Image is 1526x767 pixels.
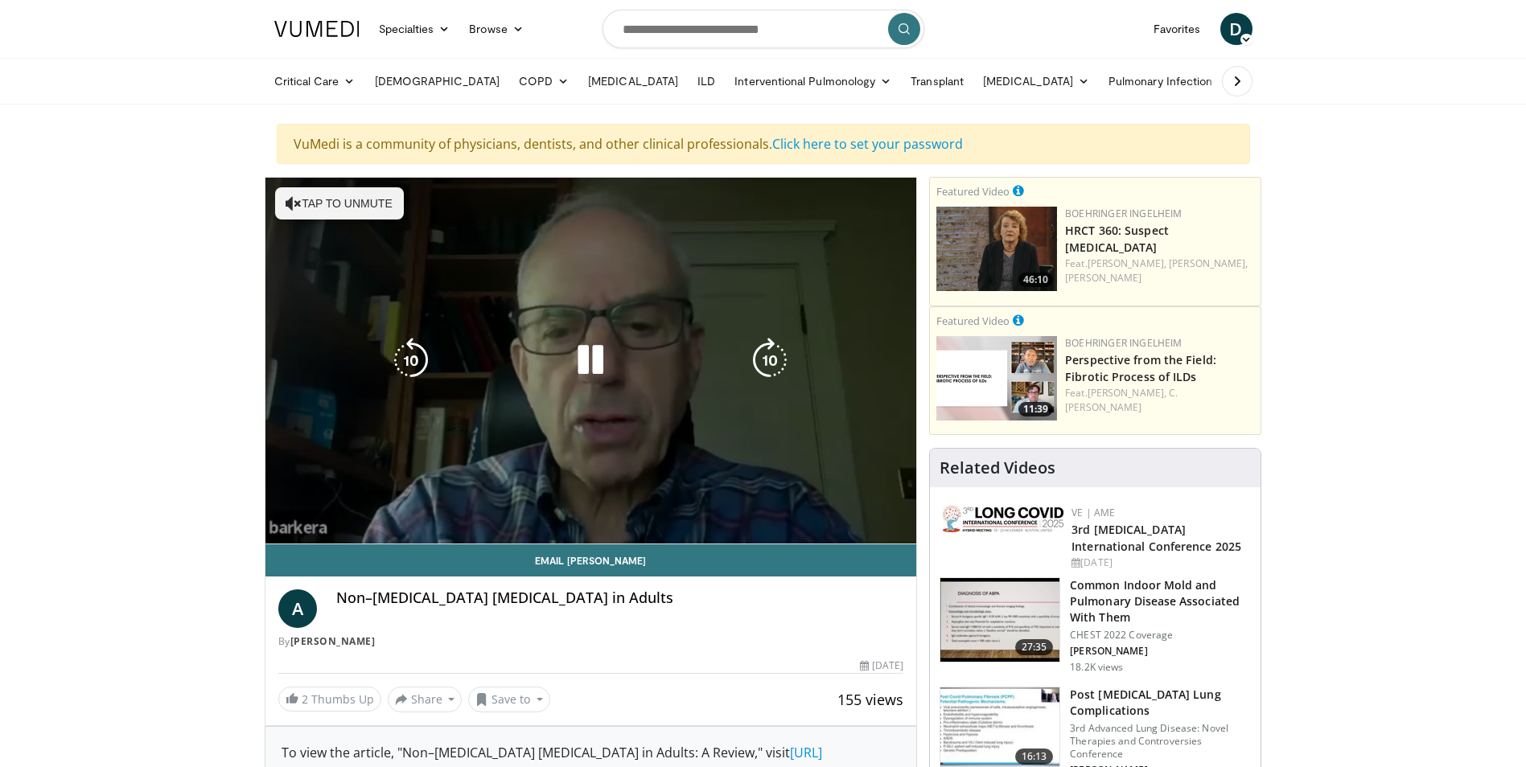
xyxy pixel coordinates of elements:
a: Transplant [901,65,973,97]
span: 16:13 [1015,749,1054,765]
a: ILD [688,65,725,97]
a: C. [PERSON_NAME] [1065,386,1178,414]
span: 2 [302,691,308,707]
a: Interventional Pulmonology [725,65,901,97]
a: [PERSON_NAME], [1088,256,1166,270]
button: Save to [468,687,550,712]
div: VuMedi is a community of physicians, dentists, and other clinical professionals. [277,124,1250,164]
div: [DATE] [1071,556,1248,570]
span: 155 views [837,690,903,709]
p: 18.2K views [1070,661,1123,674]
img: VuMedi Logo [274,21,360,37]
a: [MEDICAL_DATA] [578,65,688,97]
h3: Common Indoor Mold and Pulmonary Disease Associated With Them [1070,577,1251,625]
a: HRCT 360: Suspect [MEDICAL_DATA] [1065,223,1169,255]
a: 3rd [MEDICAL_DATA] International Conference 2025 [1071,522,1241,554]
a: Click here to set your password [772,135,963,153]
h3: Post [MEDICAL_DATA] Lung Complications [1070,687,1251,719]
img: 0d260a3c-dea8-4d46-9ffd-2859801fb613.png.150x105_q85_crop-smart_upscale.png [936,336,1057,420]
a: Email [PERSON_NAME] [265,544,917,576]
img: 7e353de0-d5d2-4f37-a0ac-0ef5f1a491ce.150x105_q85_crop-smart_upscale.jpg [940,578,1059,662]
a: 46:10 [936,207,1057,291]
a: Boehringer Ingelheim [1065,207,1182,220]
a: Critical Care [265,65,365,97]
a: [PERSON_NAME], [1169,256,1248,270]
h4: Related Videos [940,458,1055,478]
div: [DATE] [860,658,903,673]
div: Feat. [1065,256,1254,285]
span: 11:39 [1018,402,1053,416]
a: Favorites [1144,13,1211,45]
a: [DEMOGRAPHIC_DATA] [365,65,509,97]
img: a2792a71-925c-4fc2-b8ef-8d1b21aec2f7.png.150x105_q85_autocrop_double_scale_upscale_version-0.2.jpg [943,506,1063,532]
a: Browse [459,13,533,45]
h4: Non–[MEDICAL_DATA] [MEDICAL_DATA] in Adults [336,589,904,607]
a: D [1220,13,1252,45]
span: 27:35 [1015,639,1054,655]
a: VE | AME [1071,506,1115,519]
a: Perspective from the Field: Fibrotic Process of ILDs [1065,352,1216,384]
a: [PERSON_NAME] [1065,271,1141,285]
small: Featured Video [936,314,1010,328]
a: [MEDICAL_DATA] [973,65,1099,97]
a: 2 Thumbs Up [278,687,381,712]
a: [PERSON_NAME] [290,634,376,648]
a: COPD [509,65,578,97]
video-js: Video Player [265,178,917,544]
p: [PERSON_NAME] [1070,645,1251,658]
p: 3rd Advanced Lung Disease: Novel Therapies and Controversies Conference [1070,722,1251,761]
a: Pulmonary Infection [1099,65,1238,97]
div: By [278,634,904,649]
button: Tap to unmute [275,187,404,219]
img: 8340d56b-4f12-40ce-8f6a-f3da72802623.png.150x105_q85_crop-smart_upscale.png [936,207,1057,291]
p: CHEST 2022 Coverage [1070,629,1251,642]
a: [PERSON_NAME], [1088,386,1166,400]
a: A [278,589,317,628]
div: Feat. [1065,386,1254,415]
a: 11:39 [936,336,1057,420]
a: Boehringer Ingelheim [1065,336,1182,350]
button: Share [388,687,463,712]
small: Featured Video [936,184,1010,199]
a: 27:35 Common Indoor Mold and Pulmonary Disease Associated With Them CHEST 2022 Coverage [PERSON_N... [940,577,1251,674]
input: Search topics, interventions [603,10,924,48]
a: Specialties [369,13,460,45]
span: 46:10 [1018,273,1053,287]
